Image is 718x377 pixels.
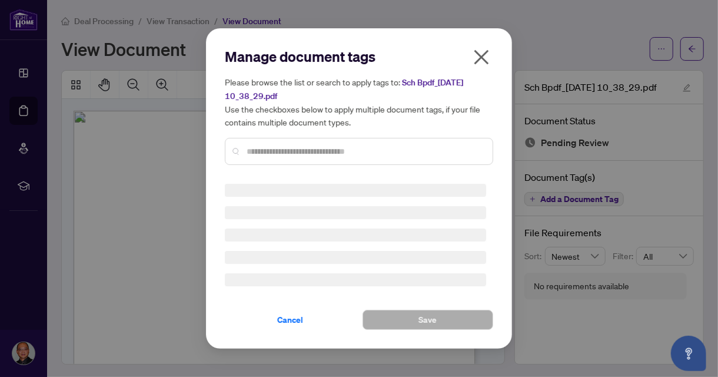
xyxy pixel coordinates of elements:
[225,47,493,66] h2: Manage document tags
[225,75,493,128] h5: Please browse the list or search to apply tags to: Use the checkboxes below to apply multiple doc...
[277,310,303,329] span: Cancel
[225,310,355,330] button: Cancel
[671,336,706,371] button: Open asap
[363,310,493,330] button: Save
[472,48,491,67] span: close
